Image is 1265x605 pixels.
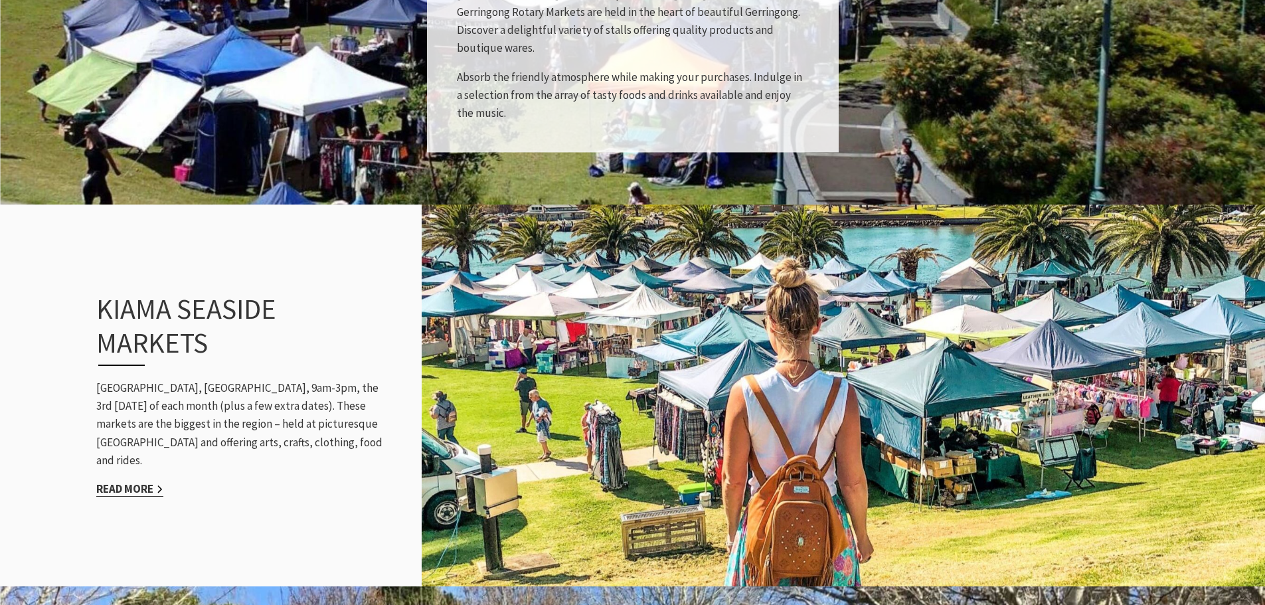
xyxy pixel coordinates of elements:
p: [GEOGRAPHIC_DATA], [GEOGRAPHIC_DATA], 9am-3pm, the 3rd [DATE] of each month (plus a few extra dat... [96,379,388,470]
img: Instagram@Life_on_the_open_road_au_Approved_Image_ [422,203,1265,588]
p: Absorb the friendly atmosphere while making your purchases. Indulge in a selection from the array... [457,68,809,123]
a: Read More [96,481,163,497]
h3: Kiama Seaside Markets [96,292,359,366]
